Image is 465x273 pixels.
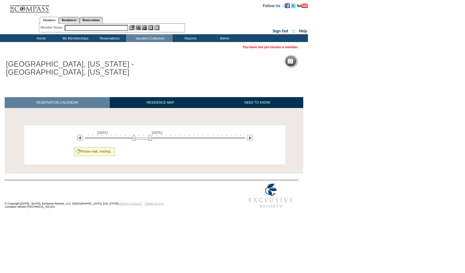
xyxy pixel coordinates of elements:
[243,180,299,211] img: Exclusive Resorts
[126,34,173,42] td: Vacation Collection
[243,45,299,49] span: You have not yet chosen a member.
[23,34,58,42] td: Home
[40,17,59,24] a: Members
[97,131,108,134] span: [DATE]
[207,34,241,42] td: Admin
[40,25,64,30] div: Member Name:
[152,131,162,134] span: [DATE]
[272,29,288,33] a: Sign Out
[5,97,110,108] a: RESERVATION CALENDAR
[211,97,303,108] a: NEED TO KNOW
[247,135,253,141] img: Next
[110,97,211,108] a: RESIDENCE MAP
[74,147,115,156] div: Please wait, loading...
[5,181,222,212] td: © Copyright [DATE] - [DATE]. Exclusive Resorts, LLC. [GEOGRAPHIC_DATA], [US_STATE]. Compass Versi...
[299,29,307,33] a: Help
[285,3,290,8] img: Become our fan on Facebook
[295,59,343,63] h5: Reservation Calendar
[76,149,81,154] img: spinner2.gif
[173,34,207,42] td: Reports
[291,3,296,8] img: Follow us on Twitter
[154,25,160,30] img: b_calculator.gif
[148,25,153,30] img: Reservations
[58,34,92,42] td: My Memberships
[142,25,147,30] img: Impersonate
[136,25,141,30] img: View
[285,3,290,7] a: Become our fan on Facebook
[77,135,83,141] img: Previous
[119,202,142,205] a: PRIVACY POLICY
[92,34,126,42] td: Reservations
[129,25,135,30] img: b_edit.gif
[59,17,80,23] a: Residences
[263,3,285,8] td: Follow Us ::
[80,17,103,23] a: Reservations
[292,29,295,33] span: ::
[297,3,308,8] img: Subscribe to our YouTube Channel
[145,202,164,205] a: TERMS OF USE
[297,3,308,7] a: Subscribe to our YouTube Channel
[5,59,144,78] h1: [GEOGRAPHIC_DATA], [US_STATE] - [GEOGRAPHIC_DATA], [US_STATE]
[291,3,296,7] a: Follow us on Twitter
